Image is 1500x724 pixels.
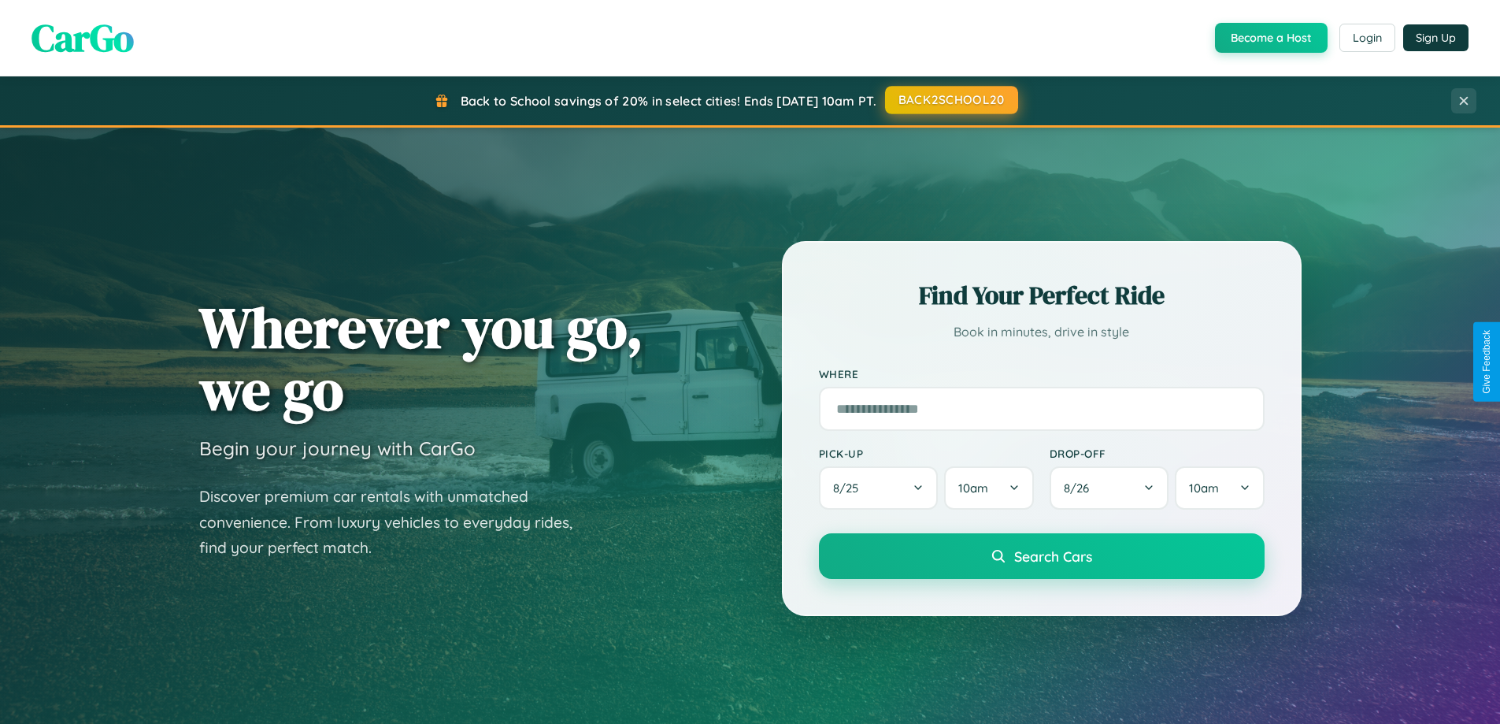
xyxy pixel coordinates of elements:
button: 10am [944,466,1033,510]
p: Book in minutes, drive in style [819,321,1265,343]
button: 10am [1175,466,1264,510]
h2: Find Your Perfect Ride [819,278,1265,313]
button: Login [1339,24,1395,52]
button: Sign Up [1403,24,1469,51]
span: CarGo [31,12,134,64]
span: 10am [1189,481,1219,496]
button: 8/25 [819,466,939,510]
button: Become a Host [1215,23,1328,53]
label: Where [819,367,1265,381]
button: BACK2SCHOOL20 [885,86,1018,114]
h3: Begin your journey with CarGo [199,436,476,460]
div: Give Feedback [1481,330,1492,394]
label: Pick-up [819,447,1034,460]
span: 8 / 25 [833,481,866,496]
span: Back to School savings of 20% in select cities! Ends [DATE] 10am PT. [461,93,876,109]
label: Drop-off [1050,447,1265,460]
span: 8 / 26 [1064,481,1097,496]
span: Search Cars [1014,548,1092,565]
button: Search Cars [819,533,1265,579]
h1: Wherever you go, we go [199,296,643,421]
p: Discover premium car rentals with unmatched convenience. From luxury vehicles to everyday rides, ... [199,484,593,561]
button: 8/26 [1050,466,1169,510]
span: 10am [958,481,988,496]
